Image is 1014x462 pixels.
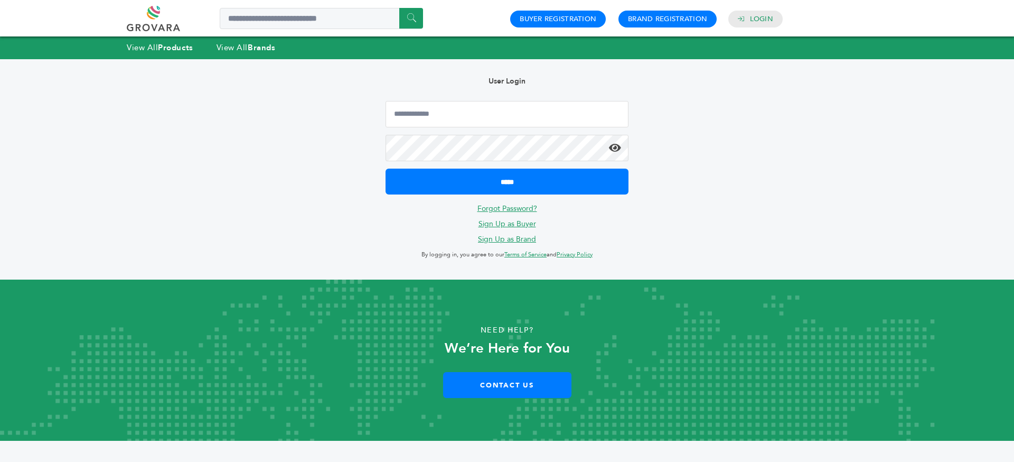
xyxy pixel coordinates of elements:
a: Sign Up as Brand [478,234,536,244]
input: Email Address [386,101,628,127]
p: Need Help? [51,322,963,338]
input: Password [386,135,628,161]
a: Forgot Password? [477,204,537,214]
a: Buyer Registration [520,14,596,24]
strong: Products [158,42,193,53]
input: Search a product or brand... [220,8,423,29]
strong: Brands [248,42,275,53]
a: Brand Registration [628,14,707,24]
a: Login [750,14,773,24]
a: Terms of Service [504,251,547,258]
a: View AllBrands [217,42,276,53]
a: Privacy Policy [557,251,593,258]
a: Sign Up as Buyer [478,219,536,229]
a: View AllProducts [127,42,193,53]
strong: We’re Here for You [445,339,570,358]
b: User Login [489,76,525,86]
a: Contact Us [443,372,571,398]
p: By logging in, you agree to our and [386,248,628,261]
